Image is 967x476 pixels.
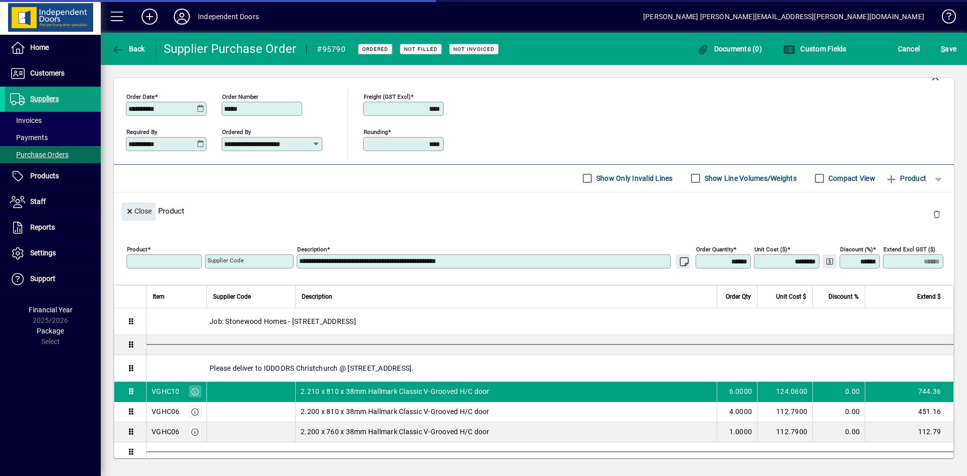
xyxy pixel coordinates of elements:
[776,291,806,302] span: Unit Cost $
[917,291,941,302] span: Extend $
[880,169,931,187] button: Product
[30,43,49,51] span: Home
[30,223,55,231] span: Reports
[404,46,438,52] span: Not Filled
[152,406,180,417] div: VGHC06
[109,40,148,58] button: Back
[5,266,101,292] a: Support
[703,173,797,183] label: Show Line Volumes/Weights
[717,422,757,442] td: 1.0000
[30,197,46,206] span: Staff
[30,275,55,283] span: Support
[925,202,949,227] button: Delete
[757,422,812,442] td: 112.7900
[301,386,490,396] span: 2.210 x 810 x 38mm Hallmark Classic V-Grooved H/C door
[5,35,101,60] a: Home
[37,327,64,335] span: Package
[594,173,673,183] label: Show Only Invalid Lines
[883,245,935,252] mat-label: Extend excl GST ($)
[152,427,180,437] div: VGHC06
[757,382,812,402] td: 124.0600
[865,422,953,442] td: 112.79
[297,245,327,252] mat-label: Description
[147,355,953,381] div: Please deliver to IDDOORS Christchurch @ [STREET_ADDRESS].
[925,210,949,219] app-page-header-button: Delete
[301,406,490,417] span: 2.200 x 810 x 38mm Hallmark Classic V-Grooved H/C door
[717,382,757,402] td: 6.0000
[127,245,148,252] mat-label: Product
[222,128,251,135] mat-label: Ordered by
[364,93,410,100] mat-label: Freight (GST excl)
[362,46,388,52] span: Ordered
[895,40,923,58] button: Cancel
[898,41,920,57] span: Cancel
[938,40,959,58] button: Save
[147,308,953,334] div: Job: Stonewood Homes - [STREET_ADDRESS]
[119,206,158,215] app-page-header-button: Close
[125,203,152,220] span: Close
[30,69,64,77] span: Customers
[111,45,145,53] span: Back
[865,402,953,422] td: 451.16
[822,254,837,268] button: Change Price Levels
[133,8,166,26] button: Add
[5,215,101,240] a: Reports
[934,2,954,35] a: Knowledge Base
[114,192,954,229] div: Product
[697,45,762,53] span: Documents (0)
[101,40,156,58] app-page-header-button: Back
[453,46,495,52] span: Not Invoiced
[5,112,101,129] a: Invoices
[694,40,765,58] button: Documents (0)
[153,291,165,302] span: Item
[166,8,198,26] button: Profile
[30,172,59,180] span: Products
[865,382,953,402] td: 744.36
[812,422,865,442] td: 0.00
[198,9,259,25] div: Independent Doors
[783,45,847,53] span: Custom Fields
[941,45,945,53] span: S
[164,41,297,57] div: Supplier Purchase Order
[757,402,812,422] td: 112.7900
[828,291,859,302] span: Discount %
[10,116,42,124] span: Invoices
[10,133,48,142] span: Payments
[754,245,787,252] mat-label: Unit Cost ($)
[29,306,73,314] span: Financial Year
[126,93,155,100] mat-label: Order date
[696,245,733,252] mat-label: Order Quantity
[364,128,388,135] mat-label: Rounding
[302,291,332,302] span: Description
[30,249,56,257] span: Settings
[317,41,346,57] div: #95790
[643,9,924,25] div: [PERSON_NAME] [PERSON_NAME][EMAIL_ADDRESS][PERSON_NAME][DOMAIN_NAME]
[781,40,849,58] button: Custom Fields
[812,402,865,422] td: 0.00
[717,402,757,422] td: 4.0000
[5,129,101,146] a: Payments
[5,61,101,86] a: Customers
[941,41,956,57] span: ave
[5,241,101,266] a: Settings
[208,257,244,264] mat-label: Supplier Code
[10,151,68,159] span: Purchase Orders
[5,189,101,215] a: Staff
[301,427,490,437] span: 2.200 x 760 x 38mm Hallmark Classic V-Grooved H/C door
[213,291,251,302] span: Supplier Code
[726,291,751,302] span: Order Qty
[126,128,157,135] mat-label: Required by
[222,93,258,100] mat-label: Order number
[840,245,873,252] mat-label: Discount (%)
[812,382,865,402] td: 0.00
[30,95,59,103] span: Suppliers
[121,202,156,221] button: Close
[152,386,180,396] div: VGHC10
[885,170,926,186] span: Product
[5,164,101,189] a: Products
[5,146,101,163] a: Purchase Orders
[826,173,875,183] label: Compact View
